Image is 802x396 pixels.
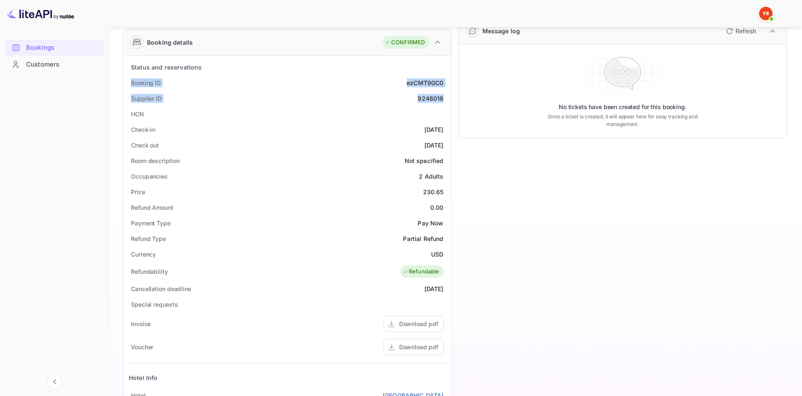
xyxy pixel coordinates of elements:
div: ezCMT9GC0 [407,78,443,87]
div: Supplier ID [131,94,162,103]
button: Refresh [721,24,759,38]
div: Refund Amount [131,203,173,212]
div: Refund Type [131,234,166,243]
div: Download pdf [399,319,438,328]
div: Customers [5,56,104,73]
div: Message log [482,27,520,35]
div: Check out [131,141,159,150]
div: Bookings [26,43,100,53]
div: Status and reservations [131,63,202,72]
div: Room description [131,156,179,165]
div: HCN [131,110,144,118]
div: Refundable [402,268,440,276]
div: Voucher [131,342,153,351]
div: 9248016 [418,94,443,103]
div: Special requests [131,300,178,309]
img: LiteAPI logo [7,7,74,20]
div: Booking ID [131,78,161,87]
p: Once a ticket is created, it will appear here for easy tracking and management. [534,113,711,128]
button: Collapse navigation [47,374,62,389]
p: Refresh [735,27,756,35]
div: 0.00 [430,203,444,212]
div: Payment Type [131,219,171,227]
div: Check-in [131,125,155,134]
div: 230.65 [423,187,444,196]
div: Refundability [131,267,168,276]
p: No tickets have been created for this booking. [559,103,687,111]
div: 2 Adults [419,172,443,181]
div: Download pdf [399,342,438,351]
div: [DATE] [424,141,444,150]
div: Pay Now [418,219,443,227]
a: Bookings [5,40,104,55]
div: Bookings [5,40,104,56]
div: Occupancies [131,172,168,181]
div: USD [431,250,443,259]
div: Partial Refund [403,234,443,243]
img: Yandex Support [759,7,773,20]
div: Not specified [405,156,444,165]
div: Booking details [147,38,193,47]
a: Customers [5,56,104,72]
div: Currency [131,250,156,259]
div: Cancellation deadline [131,284,191,293]
div: Hotel Info [129,373,158,382]
div: CONFIRMED [385,38,425,47]
div: Invoice [131,319,151,328]
div: [DATE] [424,284,444,293]
div: Price [131,187,145,196]
div: [DATE] [424,125,444,134]
div: Customers [26,60,100,70]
